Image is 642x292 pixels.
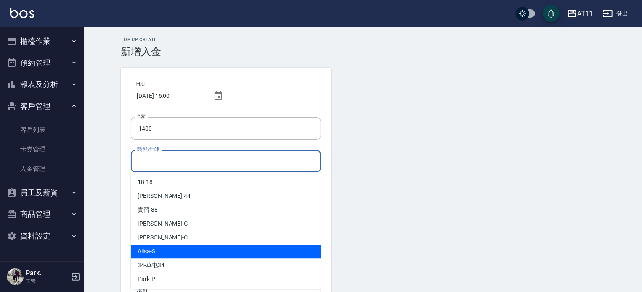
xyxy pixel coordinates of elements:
span: HanNa -Z [138,164,161,173]
div: AT11 [577,8,593,19]
label: 金額 [137,113,146,120]
button: 預約管理 [3,52,81,74]
span: [PERSON_NAME] -G [138,219,188,228]
span: [PERSON_NAME] -C [138,233,188,242]
button: 資料設定 [3,225,81,247]
a: 入金管理 [3,159,81,179]
a: 客戶列表 [3,120,81,139]
h3: 新增入金 [121,46,605,58]
button: 客戶管理 [3,95,81,117]
span: Park -P [138,275,155,284]
button: 商品管理 [3,203,81,225]
a: 卡券管理 [3,139,81,159]
span: 18 -18 [138,178,153,187]
span: Alisa -S [138,247,155,256]
button: 櫃檯作業 [3,30,81,52]
p: 主管 [26,277,69,285]
label: 選擇設計師 [137,146,159,153]
h5: Park. [26,269,69,277]
button: save [543,5,560,22]
span: [PERSON_NAME] -44 [138,192,191,200]
h2: Top Up Create [121,37,605,42]
span: 34 -草屯34 [138,261,164,270]
img: Logo [10,8,34,18]
button: 登出 [600,6,632,21]
label: 日期 [136,81,145,87]
button: 員工及薪資 [3,182,81,204]
button: AT11 [564,5,596,22]
img: Person [7,268,24,285]
span: 實習 -88 [138,205,158,214]
button: 報表及分析 [3,74,81,95]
